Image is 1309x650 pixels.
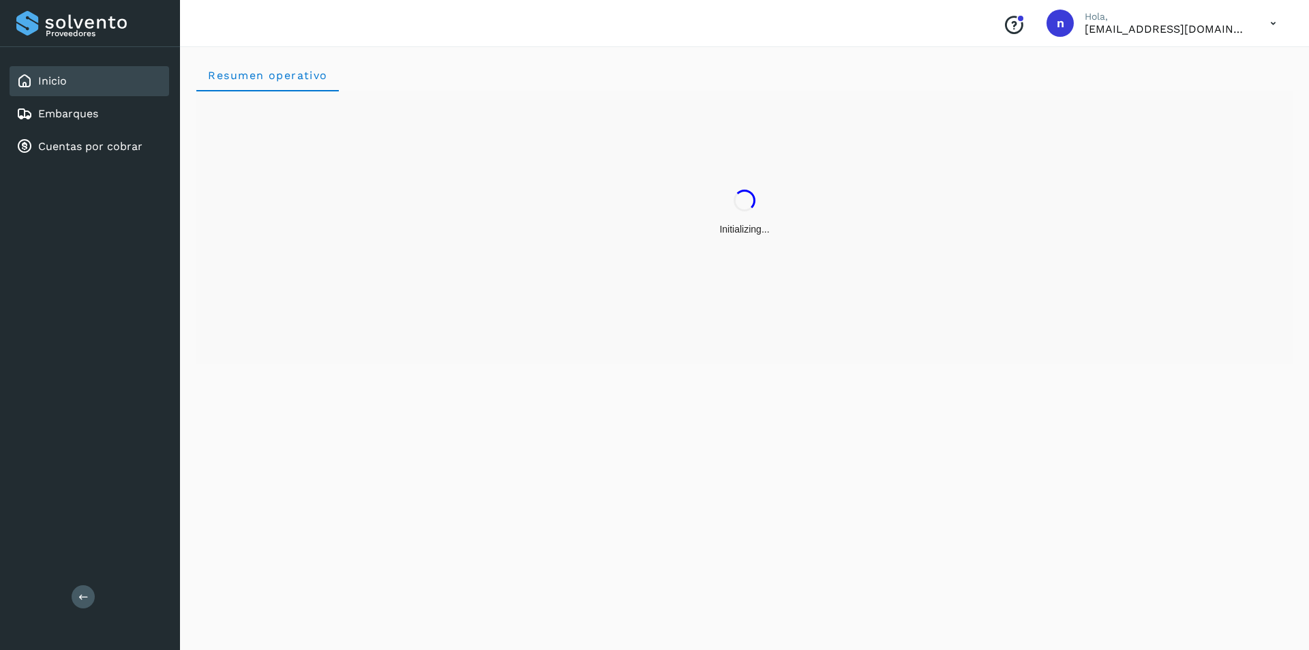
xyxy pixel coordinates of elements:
a: Cuentas por cobrar [38,140,142,153]
div: Cuentas por cobrar [10,132,169,162]
span: Resumen operativo [207,69,328,82]
p: Proveedores [46,29,164,38]
p: nchavez@aeo.mx [1085,23,1248,35]
a: Inicio [38,74,67,87]
div: Embarques [10,99,169,129]
p: Hola, [1085,11,1248,23]
a: Embarques [38,107,98,120]
div: Inicio [10,66,169,96]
